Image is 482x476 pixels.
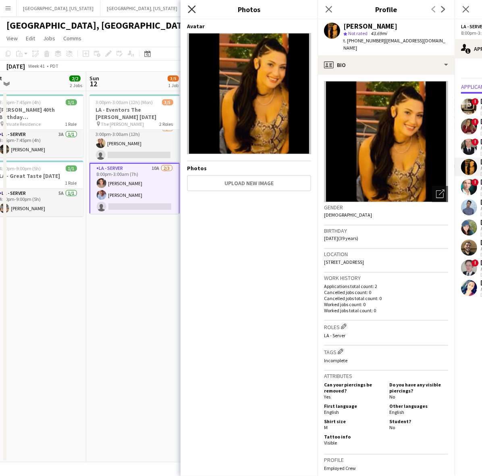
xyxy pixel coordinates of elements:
[160,121,173,127] span: 2 Roles
[89,75,99,82] span: Sun
[324,307,448,313] p: Worked jobs total count: 0
[324,394,330,400] span: Yes
[324,403,383,409] h5: First language
[369,30,389,36] span: 43.69mi
[168,82,179,88] div: 1 Job
[70,82,82,88] div: 2 Jobs
[389,418,448,424] h5: Student?
[6,19,191,31] h1: [GEOGRAPHIC_DATA], [GEOGRAPHIC_DATA]
[69,75,81,81] span: 2/2
[168,75,179,81] span: 3/5
[432,186,448,202] div: Open photos pop-in
[101,121,144,127] span: The [PERSON_NAME]
[5,121,41,127] span: Private Residence
[472,259,479,267] span: !
[162,99,173,105] span: 3/5
[324,289,448,295] p: Cancelled jobs count: 0
[389,394,395,400] span: No
[324,465,448,471] p: Employed Crew
[324,372,448,380] h3: Attributes
[324,424,328,430] span: M
[348,30,368,36] span: Not rated
[66,165,77,171] span: 1/1
[324,440,337,446] span: Visible
[324,283,448,289] p: Applications total count: 2
[89,106,180,121] h3: LA - Eventors The [PERSON_NAME] [DATE]
[63,35,81,42] span: Comms
[324,295,448,301] p: Cancelled jobs total count: 0
[343,38,385,44] span: t. [PHONE_NUMBER]
[89,124,180,163] app-card-role: LA - Server15A1/23:00pm-3:00am (12h)[PERSON_NAME]
[3,33,21,44] a: View
[324,418,383,424] h5: Shirt size
[472,98,479,105] span: !
[324,235,358,241] span: [DATE] (39 years)
[318,55,455,75] div: Bio
[60,33,85,44] a: Comms
[324,456,448,463] h3: Profile
[324,204,448,211] h3: Gender
[187,175,311,191] button: Upload new image
[472,179,479,186] span: !
[40,33,58,44] a: Jobs
[324,251,448,258] h3: Location
[324,259,364,265] span: [STREET_ADDRESS]
[27,63,47,69] span: Week 41
[65,121,77,127] span: 1 Role
[472,118,479,125] span: !
[324,347,448,356] h3: Tags
[389,424,395,430] span: No
[187,165,311,172] h4: Photos
[324,332,345,338] span: LA - Server
[389,409,404,415] span: English
[324,301,448,307] p: Worked jobs count: 0
[324,434,383,440] h5: Tattoo info
[324,274,448,282] h3: Work history
[96,99,153,105] span: 3:00pm-3:00am (12h) (Mon)
[100,0,184,16] button: [GEOGRAPHIC_DATA], [US_STATE]
[472,138,479,146] span: !
[66,99,77,105] span: 1/1
[88,79,99,88] span: 12
[17,0,100,16] button: [GEOGRAPHIC_DATA], [US_STATE]
[181,4,318,15] h3: Photos
[65,180,77,186] span: 1 Role
[318,4,455,15] h3: Profile
[324,81,448,202] img: Crew avatar or photo
[43,35,55,42] span: Jobs
[187,33,311,154] img: Crew avatar
[389,403,448,409] h5: Other languages
[6,62,25,70] div: [DATE]
[324,322,448,331] h3: Roles
[389,382,448,394] h5: Do you have any visible piercings?
[343,23,397,30] div: [PERSON_NAME]
[26,35,35,42] span: Edit
[50,63,58,69] div: PDT
[343,38,445,51] span: | [EMAIL_ADDRESS][DOMAIN_NAME]
[6,35,18,42] span: View
[324,357,448,363] p: Incomplete
[324,227,448,234] h3: Birthday
[23,33,38,44] a: Edit
[89,94,180,214] app-job-card: 3:00pm-3:00am (12h) (Mon)3/5LA - Eventors The [PERSON_NAME] [DATE] The [PERSON_NAME]2 RolesLA - S...
[324,409,339,415] span: English
[324,212,372,218] span: [DEMOGRAPHIC_DATA]
[89,163,180,215] app-card-role: LA - Server10A2/38:00pm-3:00am (7h)[PERSON_NAME][PERSON_NAME]
[324,382,383,394] h5: Can your piercings be removed?
[187,23,311,30] h4: Avatar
